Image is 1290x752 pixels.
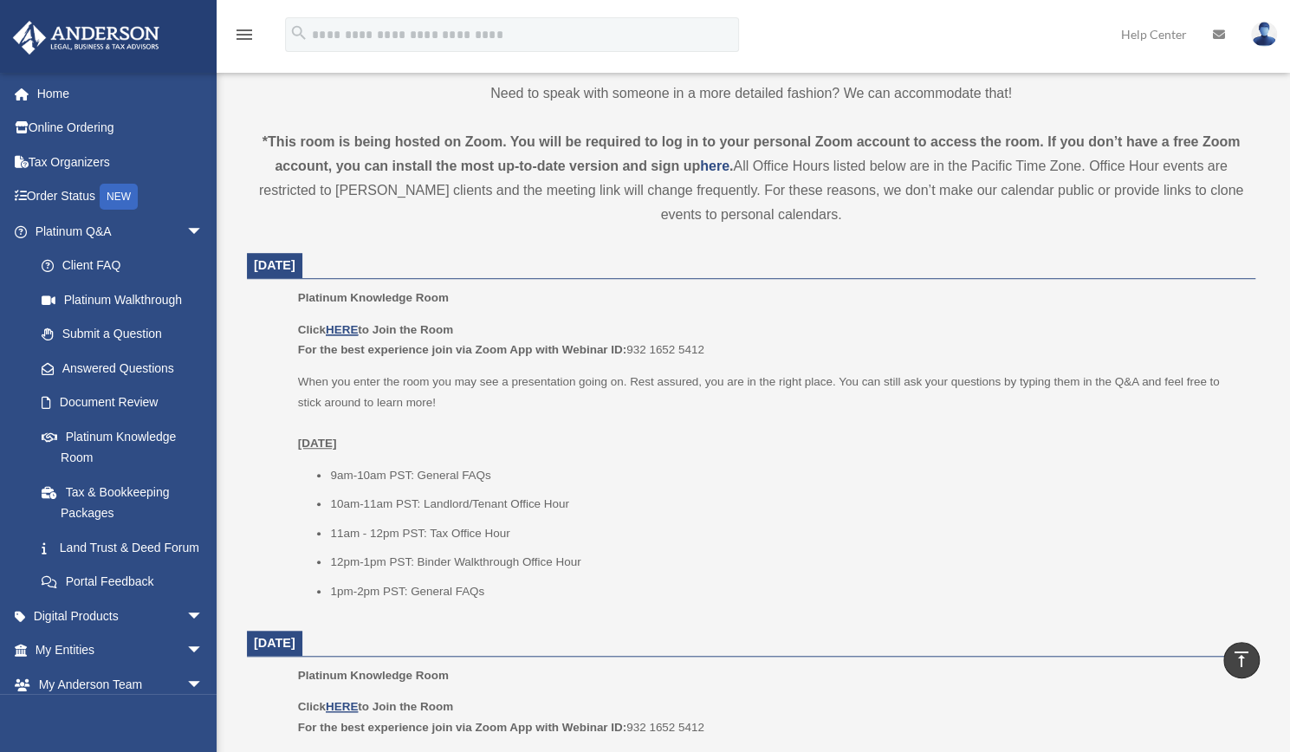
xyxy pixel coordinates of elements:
a: HERE [326,323,358,336]
span: arrow_drop_down [186,633,221,669]
strong: . [729,159,733,173]
a: Tax & Bookkeeping Packages [24,475,230,530]
a: My Entitiesarrow_drop_down [12,633,230,668]
a: Digital Productsarrow_drop_down [12,599,230,633]
a: Client FAQ [24,249,230,283]
b: Click to Join the Room [298,323,453,336]
a: Land Trust & Deed Forum [24,530,230,565]
li: 10am-11am PST: Landlord/Tenant Office Hour [330,494,1243,515]
a: Order StatusNEW [12,179,230,215]
div: All Office Hours listed below are in the Pacific Time Zone. Office Hour events are restricted to ... [247,130,1255,227]
li: 9am-10am PST: General FAQs [330,465,1243,486]
li: 12pm-1pm PST: Binder Walkthrough Office Hour [330,552,1243,573]
span: [DATE] [254,258,295,272]
li: 1pm-2pm PST: General FAQs [330,581,1243,602]
span: Platinum Knowledge Room [298,669,449,682]
a: Submit a Question [24,317,230,352]
img: User Pic [1251,22,1277,47]
b: Click to Join the Room [298,700,453,713]
p: 932 1652 5412 [298,697,1243,737]
img: Anderson Advisors Platinum Portal [8,21,165,55]
i: vertical_align_top [1231,649,1252,670]
span: [DATE] [254,636,295,650]
a: Document Review [24,386,230,420]
span: arrow_drop_down [186,214,221,250]
a: HERE [326,700,358,713]
a: vertical_align_top [1223,642,1260,678]
a: Tax Organizers [12,145,230,179]
p: When you enter the room you may see a presentation going on. Rest assured, you are in the right p... [298,372,1243,453]
i: menu [234,24,255,45]
li: 11am - 12pm PST: Tax Office Hour [330,523,1243,544]
strong: *This room is being hosted on Zoom. You will be required to log in to your personal Zoom account ... [263,134,1240,173]
a: Home [12,76,230,111]
i: search [289,23,308,42]
a: menu [234,30,255,45]
u: [DATE] [298,437,337,450]
div: NEW [100,184,138,210]
a: Platinum Walkthrough [24,282,230,317]
a: Portal Feedback [24,565,230,600]
span: arrow_drop_down [186,667,221,703]
span: arrow_drop_down [186,599,221,634]
a: Platinum Q&Aarrow_drop_down [12,214,230,249]
a: Answered Questions [24,351,230,386]
b: For the best experience join via Zoom App with Webinar ID: [298,721,626,734]
span: Platinum Knowledge Room [298,291,449,304]
b: For the best experience join via Zoom App with Webinar ID: [298,343,626,356]
a: Platinum Knowledge Room [24,419,221,475]
a: Online Ordering [12,111,230,146]
a: My Anderson Teamarrow_drop_down [12,667,230,702]
p: Need to speak with someone in a more detailed fashion? We can accommodate that! [247,81,1255,106]
a: here [700,159,729,173]
p: 932 1652 5412 [298,320,1243,360]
